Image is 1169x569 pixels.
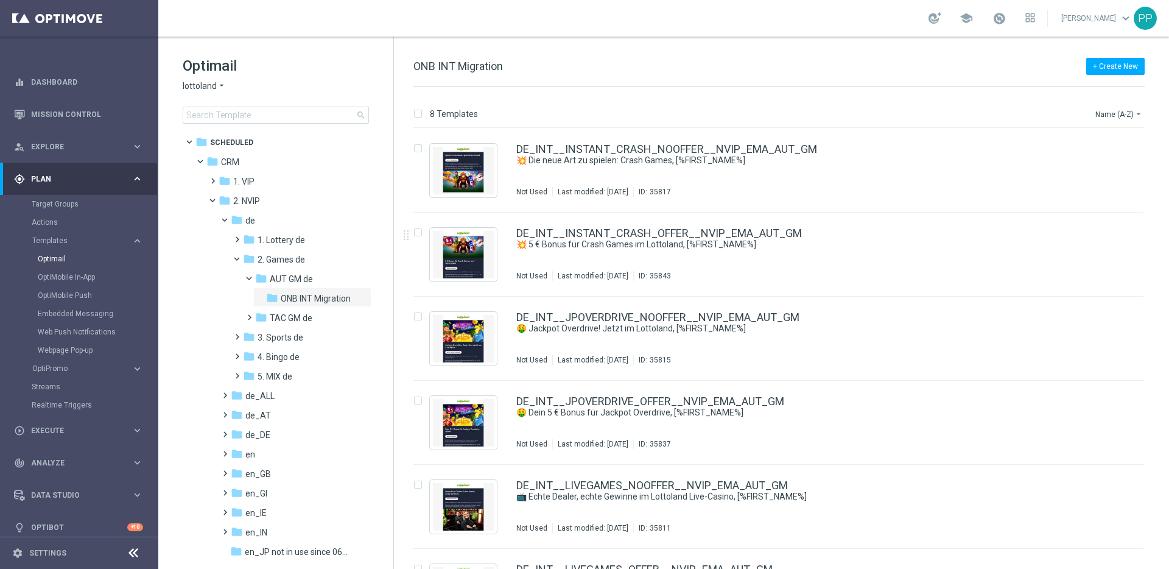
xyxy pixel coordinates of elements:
div: Mission Control [14,98,143,130]
i: folder [219,175,231,187]
img: 35817.jpeg [433,147,494,194]
div: Realtime Triggers [32,396,157,414]
div: 35817 [650,187,671,197]
span: OptiPromo [32,365,119,372]
i: folder [243,350,255,362]
i: gps_fixed [14,174,25,185]
img: 35837.jpeg [433,399,494,447]
div: OptiPromo [32,365,132,372]
a: DE_INT__INSTANT_CRASH_OFFER__NVIP_EMA_AUT_GM [516,228,802,239]
a: OptiMobile In-App [38,272,127,282]
span: ONB INT Migration [413,60,503,72]
div: ID: [633,523,671,533]
div: equalizer Dashboard [13,77,144,87]
i: folder [231,214,243,226]
div: ID: [633,187,671,197]
a: 💥 Die neue Art zu spielen: Crash Games, [%FIRST_NAME%] [516,155,1064,166]
span: 4. Bingo de [258,352,300,362]
i: folder [255,272,267,284]
a: 🤑 Jackpot Overdrive! Jetzt im Lottoland, [%FIRST_NAME%] [516,323,1064,334]
div: OptiMobile Push [38,286,157,305]
span: en [245,449,255,460]
a: Optimail [38,254,127,264]
i: folder [231,506,243,518]
div: Plan [14,174,132,185]
button: play_circle_outline Execute keyboard_arrow_right [13,426,144,436]
div: Explore [14,141,132,152]
div: Target Groups [32,195,157,213]
span: 2. Games de [258,254,305,265]
span: en_JP not in use since 06/2025 [245,546,350,557]
div: Not Used [516,439,547,449]
i: track_changes [14,458,25,468]
div: Streams [32,378,157,396]
a: Realtime Triggers [32,400,127,410]
button: lightbulb Optibot +10 [13,523,144,532]
span: de_AT [245,410,271,421]
span: en_IN [245,527,267,538]
div: Embedded Messaging [38,305,157,323]
div: OptiPromo [32,359,157,378]
div: gps_fixed Plan keyboard_arrow_right [13,174,144,184]
button: person_search Explore keyboard_arrow_right [13,142,144,152]
i: folder [243,331,255,343]
i: keyboard_arrow_right [132,173,143,185]
a: Mission Control [31,98,143,130]
span: search [356,110,366,120]
a: Streams [32,382,127,392]
i: play_circle_outline [14,425,25,436]
button: track_changes Analyze keyboard_arrow_right [13,458,144,468]
i: arrow_drop_down [217,80,226,92]
span: en_GB [245,468,271,479]
button: OptiPromo keyboard_arrow_right [32,364,144,373]
div: ID: [633,355,671,365]
a: DE_INT__INSTANT_CRASH_NOOFFER__NVIP_EMA_AUT_GM [516,144,817,155]
span: Analyze [31,459,132,467]
span: de [245,215,255,226]
i: folder [231,448,243,460]
img: 35843.jpeg [433,231,494,278]
span: AUT GM de [270,274,313,284]
span: CRM [221,157,239,168]
div: Press SPACE to select this row. [401,213,1167,297]
button: lottoland arrow_drop_down [183,80,226,92]
button: + Create New [1086,58,1145,75]
span: Execute [31,427,132,434]
a: Embedded Messaging [38,309,127,319]
div: Analyze [14,458,132,468]
div: 💥 5 € Bonus für Crash Games im Lottoland, [%FIRST_NAME%] [516,239,1092,250]
div: ID: [633,439,671,449]
i: keyboard_arrow_right [132,235,143,247]
i: folder [230,545,242,557]
span: TAC GM de [270,313,312,323]
div: Press SPACE to select this row. [401,381,1167,465]
i: folder [243,370,255,382]
input: Search Template [183,107,369,124]
a: Settings [29,550,66,557]
div: Optibot [14,511,143,543]
i: keyboard_arrow_right [132,141,143,152]
span: 1. VIP [233,176,255,187]
div: Templates [32,231,157,359]
i: keyboard_arrow_right [132,457,143,468]
button: Mission Control [13,110,144,119]
i: keyboard_arrow_right [132,363,143,375]
span: de_ALL [245,391,275,401]
a: OptiMobile Push [38,291,127,300]
a: 🤑 Dein 5 € Bonus für Jackpot Overdrive, [%FIRST_NAME%] [516,407,1064,419]
button: Templates keyboard_arrow_right [32,236,144,246]
a: DE_INT__JPOVERDRIVE_OFFER__NVIP_EMA_AUT_GM [516,396,784,407]
div: Press SPACE to select this row. [401,297,1167,381]
i: keyboard_arrow_right [132,489,143,501]
div: Last modified: [DATE] [553,439,633,449]
div: Last modified: [DATE] [553,355,633,365]
i: folder [266,292,278,304]
div: 💥 Die neue Art zu spielen: Crash Games, [%FIRST_NAME%] [516,155,1092,166]
div: Press SPACE to select this row. [401,129,1167,213]
i: folder [231,467,243,479]
i: folder [231,389,243,401]
div: Not Used [516,355,547,365]
span: Plan [31,175,132,183]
